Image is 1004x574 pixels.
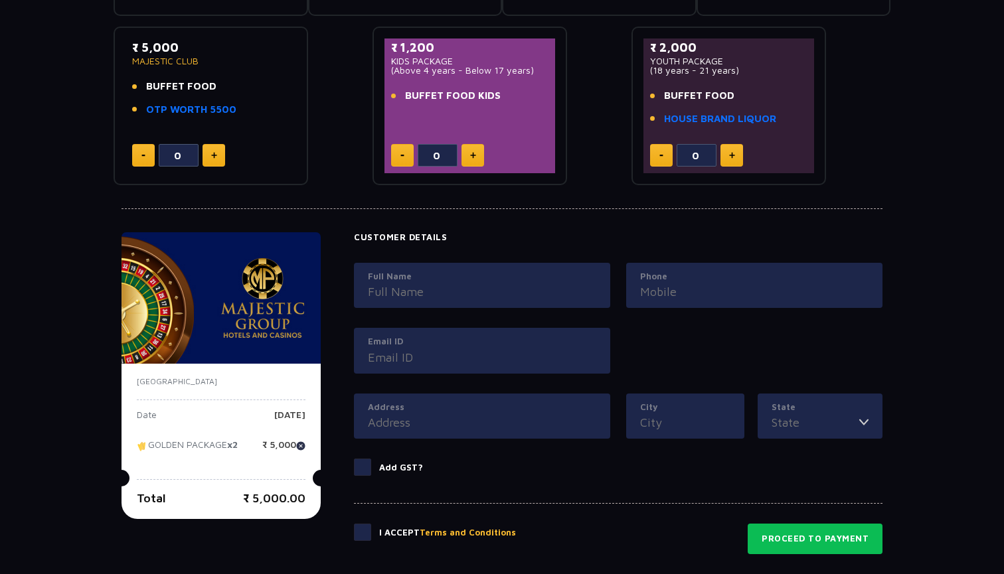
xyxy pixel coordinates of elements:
img: minus [400,155,404,157]
input: Email ID [368,348,596,366]
p: YOUTH PACKAGE [650,56,807,66]
p: [DATE] [274,410,305,430]
img: tikcet [137,440,148,452]
p: I Accept [379,526,516,539]
p: MAJESTIC CLUB [132,56,290,66]
span: BUFFET FOOD [664,88,734,104]
img: plus [729,152,735,159]
label: Phone [640,270,869,283]
span: BUFFET FOOD [146,79,216,94]
img: minus [141,155,145,157]
label: Full Name [368,270,596,283]
p: ₹ 5,000.00 [243,489,305,507]
h4: Customer Details [354,232,882,243]
p: [GEOGRAPHIC_DATA] [137,376,305,388]
p: Date [137,410,157,430]
label: State [772,401,869,414]
a: HOUSE BRAND LIQUOR [664,111,776,127]
p: Add GST? [379,461,423,474]
input: Address [368,413,596,431]
p: (Above 4 years - Below 17 years) [391,66,548,75]
img: plus [470,152,476,159]
button: Terms and Conditions [420,526,516,539]
p: ₹ 5,000 [132,38,290,56]
label: Email ID [368,335,596,348]
p: ₹ 2,000 [650,38,807,56]
p: GOLDEN PACKAGE [137,440,238,460]
img: toggler icon [859,413,869,431]
a: OTP WORTH 5500 [146,102,236,117]
label: Address [368,401,596,414]
img: majesticPride-banner [122,232,321,364]
label: City [640,401,730,414]
p: (18 years - 21 years) [650,66,807,75]
input: Mobile [640,283,869,301]
p: ₹ 5,000 [262,440,305,460]
input: State [772,413,859,431]
input: Full Name [368,283,596,301]
strong: x2 [227,439,238,451]
p: KIDS PACKAGE [391,56,548,66]
input: City [640,413,730,431]
img: plus [211,152,217,159]
p: ₹ 1,200 [391,38,548,56]
span: BUFFET FOOD KIDS [405,88,501,104]
button: Proceed to Payment [748,524,882,554]
img: minus [659,155,663,157]
p: Total [137,489,166,507]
